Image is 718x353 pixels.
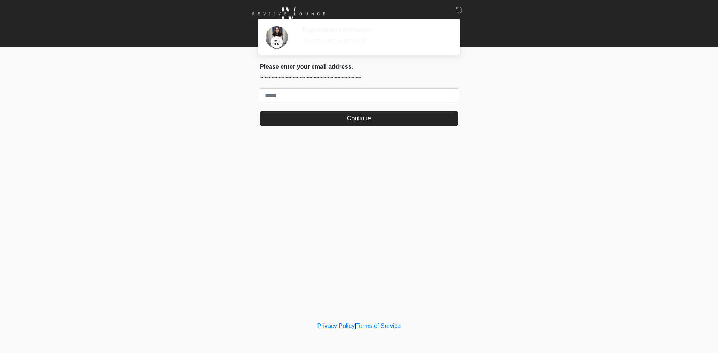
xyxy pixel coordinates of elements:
[266,26,288,49] img: Agent Avatar
[302,26,447,33] h2: Registration Information
[355,323,356,329] a: |
[260,73,458,82] p: ~~~~~~~~~~~~~~~~~~~~~~~~~~~~~
[252,6,325,22] img: Reviive Lounge Logo
[260,63,458,70] h2: Please enter your email address.
[302,36,447,45] div: Please enter your email
[317,323,355,329] a: Privacy Policy
[260,111,458,126] button: Continue
[356,323,401,329] a: Terms of Service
